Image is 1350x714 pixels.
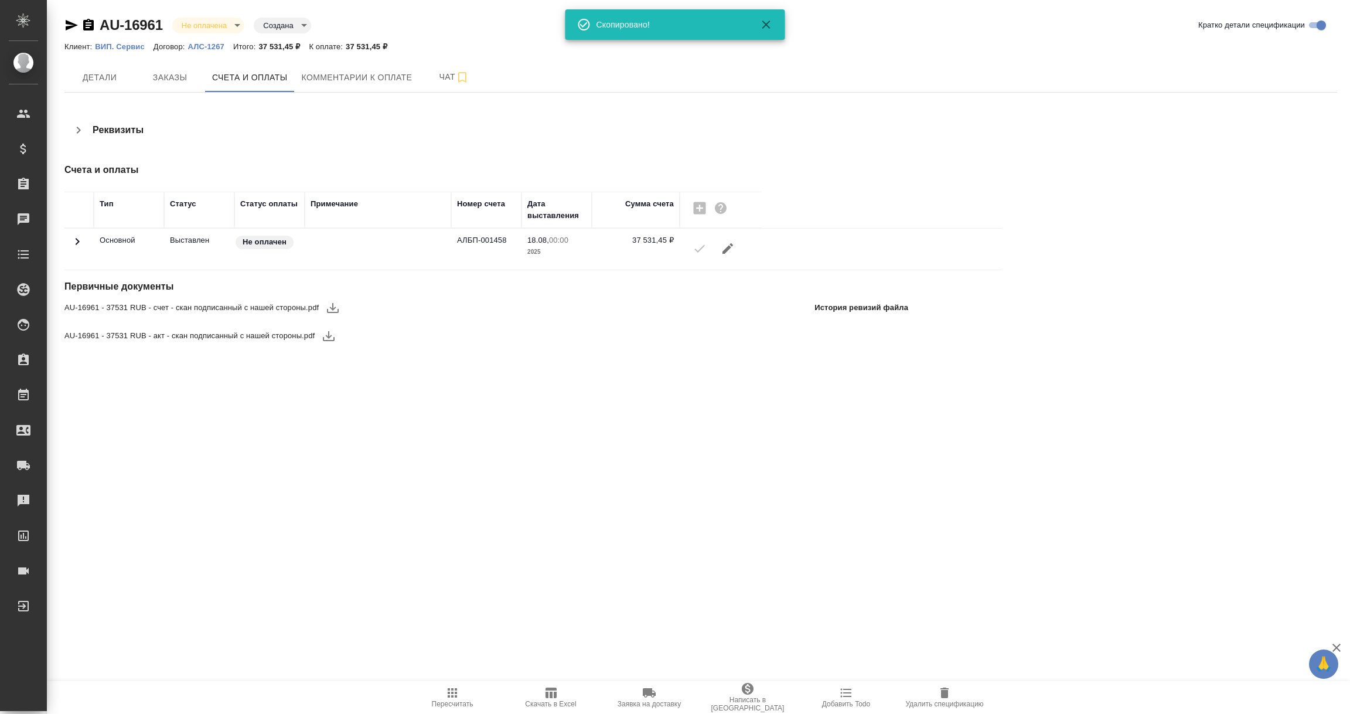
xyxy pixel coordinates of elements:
[188,41,233,51] a: АЛС-1267
[311,198,358,210] div: Примечание
[814,302,908,314] p: История ревизий файла
[188,42,233,51] p: АЛС-1267
[170,198,196,210] div: Статус
[346,42,396,51] p: 37 531,45 ₽
[714,234,742,263] button: Редактировать
[1198,19,1305,31] span: Кратко детали спецификации
[426,70,482,84] span: Чат
[64,18,79,32] button: Скопировать ссылку для ЯМессенджера
[64,280,913,294] h4: Первичные документы
[527,198,586,222] div: Дата выставления
[625,198,674,210] div: Сумма счета
[94,229,164,270] td: Основной
[212,70,288,85] span: Счета и оплаты
[451,229,521,270] td: АЛБП-001458
[178,21,230,30] button: Не оплачена
[457,198,505,210] div: Номер счета
[64,302,319,314] span: AU-16961 - 37531 RUB - счет - скан подписанный с нашей стороны.pdf
[95,42,154,51] p: ВИП. Сервис
[71,70,128,85] span: Детали
[70,242,84,250] span: Toggle Row Expanded
[64,163,913,177] h4: Счета и оплаты
[1309,650,1338,679] button: 🙏
[95,41,154,51] a: ВИП. Сервис
[592,229,680,270] td: 37 531,45 ₽
[81,18,96,32] button: Скопировать ссылку
[142,70,198,85] span: Заказы
[258,42,309,51] p: 37 531,45 ₽
[1314,652,1334,676] span: 🙏
[455,70,469,84] svg: Подписаться
[752,18,780,32] button: Закрыть
[596,19,743,30] div: Скопировано!
[549,236,568,244] p: 00:00
[260,21,296,30] button: Создана
[64,330,315,342] span: AU-16961 - 37531 RUB - акт - скан подписанный с нашей стороны.pdf
[93,123,144,137] h4: Реквизиты
[64,42,95,51] p: Клиент:
[527,246,586,258] p: 2025
[172,18,244,33] div: Не оплачена
[100,198,114,210] div: Тип
[154,42,188,51] p: Договор:
[302,70,412,85] span: Комментарии к оплате
[309,42,346,51] p: К оплате:
[243,236,287,248] p: Не оплачен
[233,42,258,51] p: Итого:
[527,236,549,244] p: 18.08,
[100,17,163,33] a: AU-16961
[254,18,311,33] div: Не оплачена
[240,198,298,210] div: Статус оплаты
[170,234,229,246] p: Все изменения в спецификации заблокированы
